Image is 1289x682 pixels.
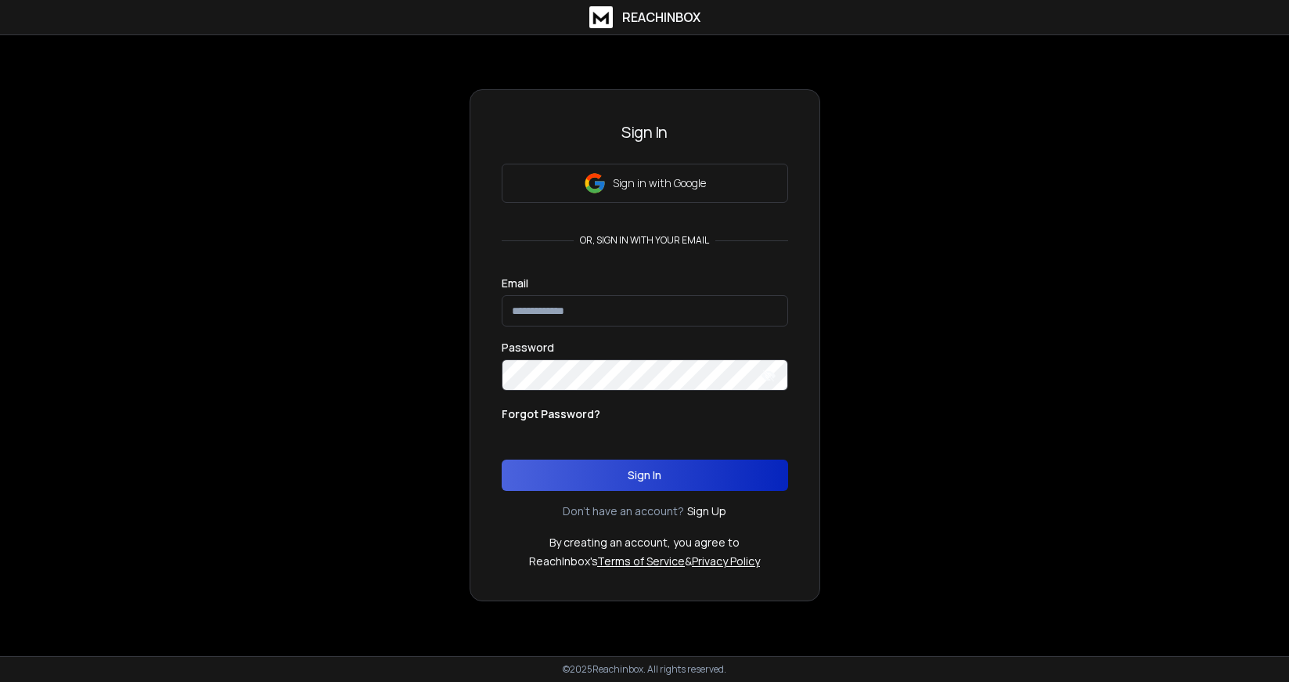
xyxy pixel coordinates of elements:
p: ReachInbox's & [529,554,760,569]
p: or, sign in with your email [574,234,715,247]
p: Forgot Password? [502,406,600,422]
h1: ReachInbox [622,8,700,27]
label: Email [502,278,528,289]
a: ReachInbox [589,6,700,28]
p: © 2025 Reachinbox. All rights reserved. [563,663,726,676]
label: Password [502,342,554,353]
p: By creating an account, you agree to [549,535,740,550]
h3: Sign In [502,121,788,143]
a: Terms of Service [597,554,685,568]
p: Sign in with Google [613,175,706,191]
button: Sign in with Google [502,164,788,203]
img: logo [589,6,613,28]
p: Don't have an account? [563,503,684,519]
a: Sign Up [687,503,726,519]
a: Privacy Policy [692,554,760,568]
button: Sign In [502,460,788,491]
